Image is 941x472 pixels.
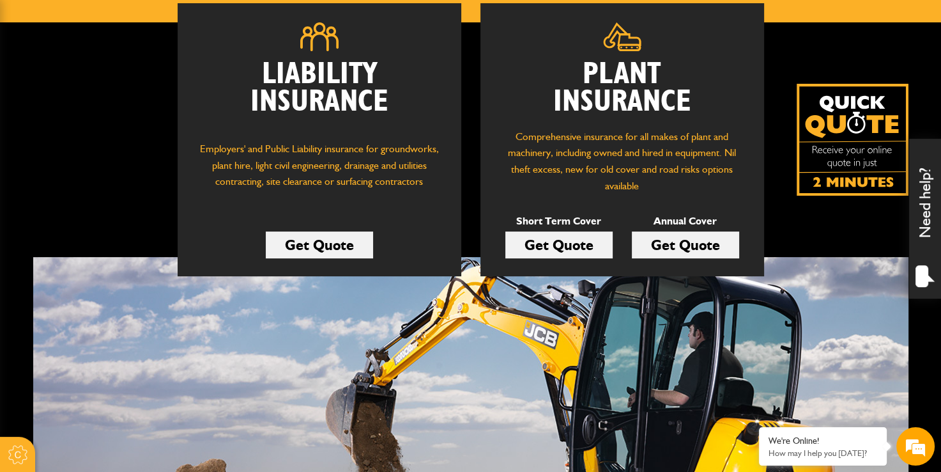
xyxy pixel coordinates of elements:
[632,232,739,258] a: Get Quote
[769,436,877,446] div: We're Online!
[909,139,941,299] div: Need help?
[197,61,442,129] h2: Liability Insurance
[500,61,745,116] h2: Plant Insurance
[505,232,613,258] a: Get Quote
[797,84,908,196] img: Quick Quote
[769,448,877,458] p: How may I help you today?
[197,141,442,202] p: Employers' and Public Liability insurance for groundworks, plant hire, light civil engineering, d...
[266,232,373,258] a: Get Quote
[505,213,613,230] p: Short Term Cover
[632,213,739,230] p: Annual Cover
[500,129,745,194] p: Comprehensive insurance for all makes of plant and machinery, including owned and hired in equipm...
[797,84,908,196] a: Get your insurance quote isn just 2-minutes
